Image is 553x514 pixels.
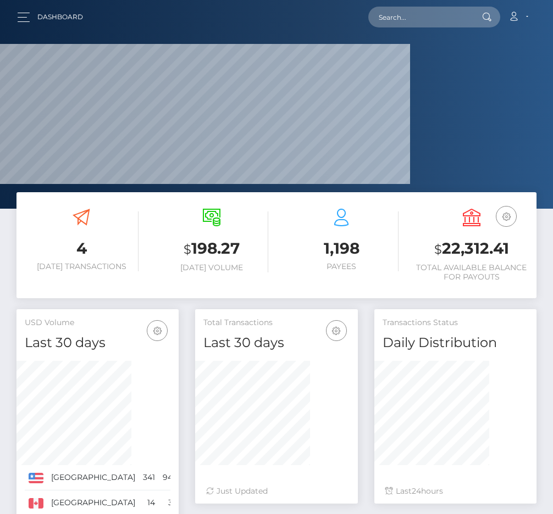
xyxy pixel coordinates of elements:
[29,498,43,508] img: CA.png
[37,5,83,29] a: Dashboard
[412,486,421,496] span: 24
[383,333,528,353] h4: Daily Distribution
[434,242,442,257] small: $
[368,7,472,27] input: Search...
[25,238,139,259] h3: 4
[47,465,139,490] td: [GEOGRAPHIC_DATA]
[206,485,346,497] div: Just Updated
[25,317,170,328] h5: USD Volume
[385,485,526,497] div: Last hours
[285,262,399,271] h6: Payees
[25,262,139,271] h6: [DATE] Transactions
[203,317,349,328] h5: Total Transactions
[139,465,159,490] td: 341
[159,465,194,490] td: 94.20%
[29,473,43,483] img: US.png
[203,333,349,353] h4: Last 30 days
[184,242,191,257] small: $
[25,333,170,353] h4: Last 30 days
[415,263,529,282] h6: Total Available Balance for Payouts
[415,238,529,260] h3: 22,312.41
[155,263,269,272] h6: [DATE] Volume
[383,317,528,328] h5: Transactions Status
[155,238,269,260] h3: 198.27
[285,238,399,259] h3: 1,198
